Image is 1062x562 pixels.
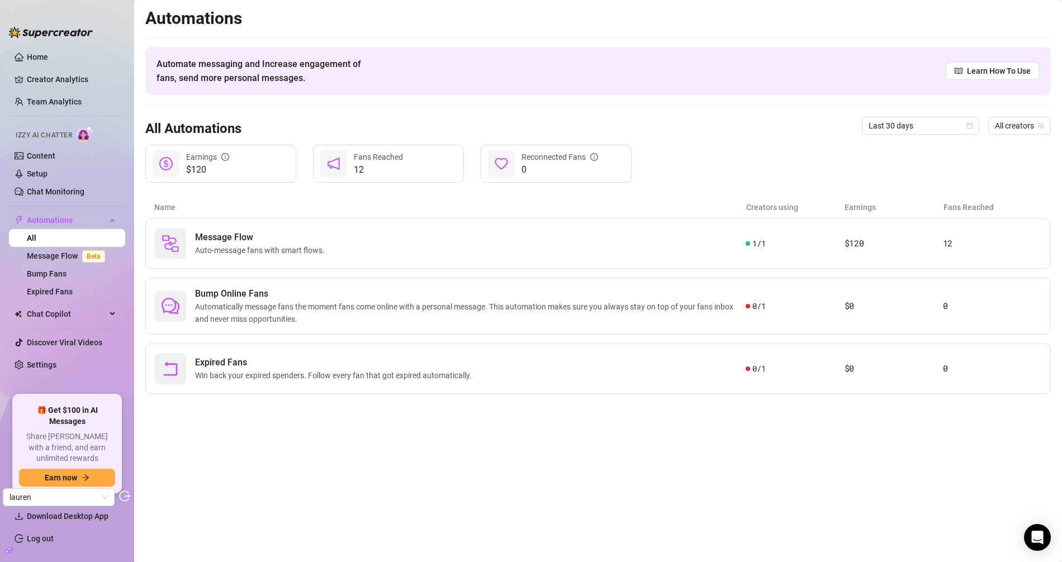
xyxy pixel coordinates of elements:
[157,57,372,85] span: Automate messaging and Increase engagement of fans, send more personal messages.
[221,153,229,161] span: info-circle
[845,201,943,213] article: Earnings
[495,157,508,170] span: heart
[27,70,116,88] a: Creator Analytics
[27,169,48,178] a: Setup
[1038,122,1045,129] span: team
[845,237,943,250] article: $120
[943,237,1041,250] article: 12
[186,163,229,177] span: $120
[15,216,23,225] span: thunderbolt
[77,126,94,142] img: AI Chatter
[327,157,340,170] span: notification
[946,62,1040,80] a: Learn How To Use
[195,231,329,244] span: Message Flow
[27,534,54,543] a: Log out
[27,338,102,347] a: Discover Viral Videos
[27,287,73,296] a: Expired Fans
[746,201,845,213] article: Creators using
[590,153,598,161] span: info-circle
[27,360,56,369] a: Settings
[162,235,179,253] img: svg%3e
[82,250,105,263] span: Beta
[27,234,36,242] a: All
[27,211,106,229] span: Automations
[521,151,598,163] div: Reconnected Fans
[845,299,943,313] article: $0
[995,117,1044,134] span: All creators
[159,157,173,170] span: dollar
[162,297,179,315] span: comment
[943,299,1041,313] article: 0
[15,310,22,318] img: Chat Copilot
[752,363,765,375] span: 0 / 1
[955,67,963,75] span: read
[45,473,77,482] span: Earn now
[967,65,1031,77] span: Learn How To Use
[752,237,765,250] span: 1 / 1
[195,287,746,301] span: Bump Online Fans
[16,130,72,141] span: Izzy AI Chatter
[195,244,329,256] span: Auto-message fans with smart flows.
[1024,524,1051,551] div: Open Intercom Messenger
[354,163,403,177] span: 12
[9,27,93,38] img: logo-BBDzfeDw.svg
[119,490,130,502] span: logout
[27,187,84,196] a: Chat Monitoring
[19,405,115,427] span: 🎁 Get $100 in AI Messages
[521,163,598,177] span: 0
[27,151,55,160] a: Content
[943,362,1041,375] article: 0
[27,512,108,521] span: Download Desktop App
[752,300,765,312] span: 0 / 1
[19,431,115,464] span: Share [PERSON_NAME] with a friend, and earn unlimited rewards
[195,301,746,325] span: Automatically message fans the moment fans come online with a personal message. This automation m...
[354,153,403,161] span: Fans Reached
[27,97,82,106] a: Team Analytics
[6,546,13,554] span: build
[145,8,1051,29] h2: Automations
[10,489,108,506] span: lauren
[195,356,476,369] span: Expired Fans
[27,305,106,323] span: Chat Copilot
[82,474,89,482] span: arrow-right
[162,360,179,378] span: rollback
[186,151,229,163] div: Earnings
[944,201,1042,213] article: Fans Reached
[845,362,943,375] article: $0
[19,469,115,487] button: Earn nowarrow-right
[966,122,973,129] span: calendar
[27,53,48,61] a: Home
[195,369,476,382] span: Win back your expired spenders. Follow every fan that got expired automatically.
[15,512,23,521] span: download
[27,269,67,278] a: Bump Fans
[145,120,241,138] h3: All Automations
[154,201,746,213] article: Name
[869,117,973,134] span: Last 30 days
[27,251,110,260] a: Message FlowBeta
